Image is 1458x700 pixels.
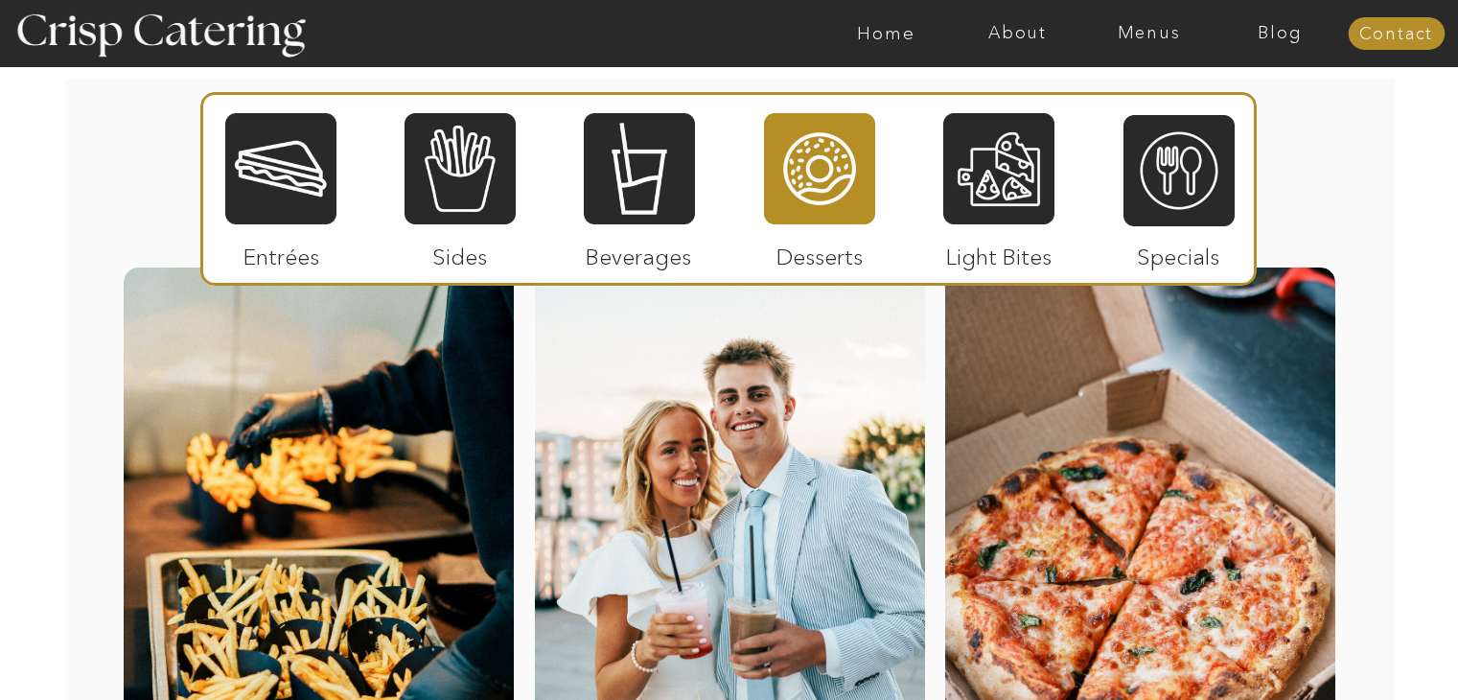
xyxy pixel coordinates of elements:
[821,24,952,43] a: Home
[756,224,884,280] p: Desserts
[1132,398,1458,628] iframe: podium webchat widget prompt
[1348,25,1445,44] a: Contact
[1266,604,1458,700] iframe: podium webchat widget bubble
[396,224,523,280] p: Sides
[575,224,703,280] p: Beverages
[936,224,1063,280] p: Light Bites
[1083,24,1215,43] a: Menus
[218,224,345,280] p: Entrées
[1215,24,1346,43] a: Blog
[1115,224,1242,280] p: Specials
[952,24,1083,43] a: About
